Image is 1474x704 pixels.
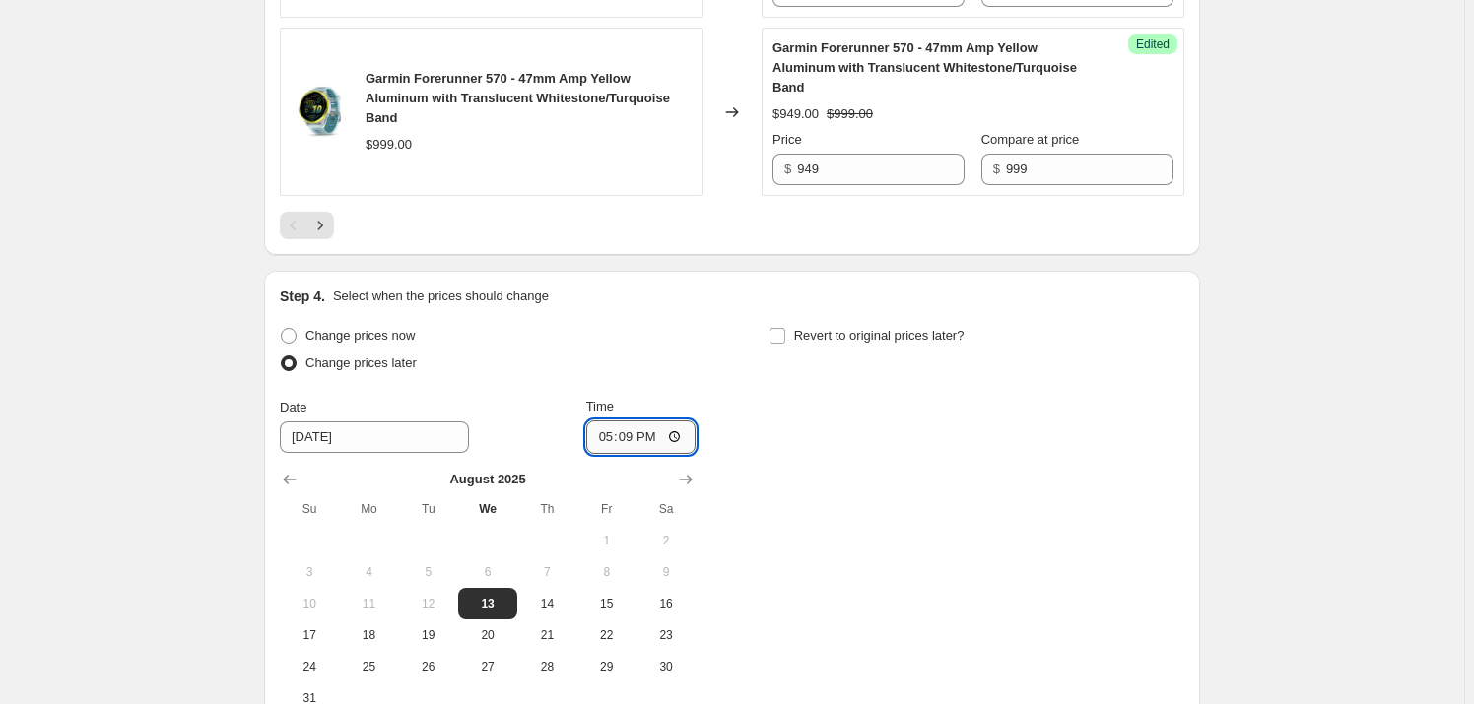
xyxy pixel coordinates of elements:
button: Show previous month, July 2025 [276,466,303,493]
span: Th [525,501,569,517]
button: Friday August 22 2025 [577,619,636,651]
span: 14 [525,596,569,611]
span: 12 [407,596,450,611]
span: 25 [347,659,390,674]
button: Thursday August 7 2025 [517,556,576,588]
span: 10 [288,596,331,611]
span: 18 [347,627,390,643]
button: Saturday August 9 2025 [636,556,696,588]
h2: Step 4. [280,287,325,306]
span: 15 [585,596,629,611]
th: Monday [339,493,398,525]
button: Thursday August 28 2025 [517,651,576,682]
img: 570-47-2_80x.jpg [291,83,350,142]
span: Change prices now [305,328,415,343]
span: 30 [644,659,688,674]
button: Tuesday August 26 2025 [399,651,458,682]
span: 2 [644,533,688,548]
span: Su [288,501,331,517]
span: 19 [407,627,450,643]
th: Tuesday [399,493,458,525]
span: 5 [407,564,450,580]
button: Saturday August 2 2025 [636,525,696,556]
span: 28 [525,659,569,674]
span: 16 [644,596,688,611]
span: Fr [585,501,629,517]
span: 6 [466,564,509,580]
span: Time [586,399,614,414]
th: Saturday [636,493,696,525]
button: Show next month, September 2025 [672,466,700,493]
span: 23 [644,627,688,643]
button: Tuesday August 19 2025 [399,619,458,651]
span: 9 [644,564,688,580]
strike: $999.00 [827,104,873,124]
span: 20 [466,627,509,643]
span: 11 [347,596,390,611]
button: Saturday August 16 2025 [636,588,696,619]
span: 3 [288,564,331,580]
input: 12:00 [586,420,697,454]
span: Mo [347,501,390,517]
button: Sunday August 3 2025 [280,556,339,588]
span: 8 [585,564,629,580]
button: Tuesday August 5 2025 [399,556,458,588]
span: $ [993,161,1000,176]
button: Friday August 29 2025 [577,651,636,682]
button: Monday August 11 2025 [339,588,398,619]
button: Tuesday August 12 2025 [399,588,458,619]
th: Friday [577,493,636,525]
button: Sunday August 24 2025 [280,651,339,682]
span: Garmin Forerunner 570 - 47mm Amp Yellow Aluminum with Translucent Whitestone/Turquoise Band [366,71,670,125]
button: Wednesday August 27 2025 [458,651,517,682]
span: Compare at price [981,132,1080,147]
span: 7 [525,564,569,580]
button: Wednesday August 6 2025 [458,556,517,588]
span: Sa [644,501,688,517]
span: 22 [585,627,629,643]
span: We [466,501,509,517]
button: Friday August 1 2025 [577,525,636,556]
span: $ [784,161,791,176]
span: Garmin Forerunner 570 - 47mm Amp Yellow Aluminum with Translucent Whitestone/Turquoise Band [772,40,1077,95]
span: 24 [288,659,331,674]
span: 17 [288,627,331,643]
div: $999.00 [366,135,412,155]
nav: Pagination [280,212,334,239]
span: Date [280,400,306,415]
button: Friday August 8 2025 [577,556,636,588]
span: Edited [1136,36,1170,52]
button: Thursday August 14 2025 [517,588,576,619]
div: $949.00 [772,104,819,124]
span: Revert to original prices later? [794,328,965,343]
span: 27 [466,659,509,674]
span: Change prices later [305,355,417,370]
button: Next [306,212,334,239]
button: Sunday August 10 2025 [280,588,339,619]
span: Tu [407,501,450,517]
span: 1 [585,533,629,548]
th: Sunday [280,493,339,525]
button: Friday August 15 2025 [577,588,636,619]
button: Monday August 25 2025 [339,651,398,682]
span: 29 [585,659,629,674]
p: Select when the prices should change [333,287,549,306]
span: 13 [466,596,509,611]
button: Wednesday August 20 2025 [458,619,517,651]
button: Sunday August 17 2025 [280,619,339,651]
span: Price [772,132,802,147]
th: Wednesday [458,493,517,525]
span: 4 [347,564,390,580]
button: Thursday August 21 2025 [517,619,576,651]
span: 26 [407,659,450,674]
button: Monday August 4 2025 [339,556,398,588]
button: Today Wednesday August 13 2025 [458,588,517,619]
button: Saturday August 30 2025 [636,651,696,682]
th: Thursday [517,493,576,525]
button: Saturday August 23 2025 [636,619,696,651]
span: 21 [525,627,569,643]
button: Monday August 18 2025 [339,619,398,651]
input: 8/13/2025 [280,421,469,453]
